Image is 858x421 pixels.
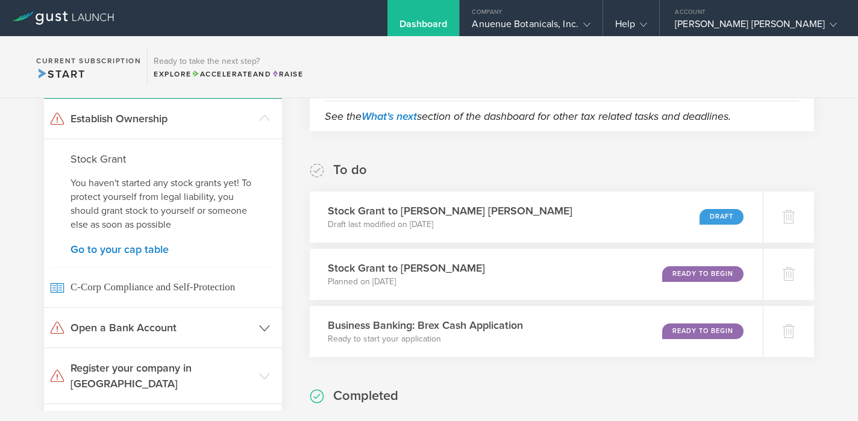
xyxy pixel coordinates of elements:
div: Ready to Begin [662,266,744,282]
p: Draft last modified on [DATE] [328,219,572,231]
p: Ready to start your application [328,333,523,345]
h4: Stock Grant [70,151,255,167]
h3: Open a Bank Account [70,320,253,335]
div: Ready to Begin [662,323,744,339]
h2: Current Subscription [36,57,141,64]
span: Raise [271,70,303,78]
span: Accelerate [192,70,253,78]
div: Ready to take the next step?ExploreAccelerateandRaise [147,48,309,86]
h2: To do [333,161,367,179]
h3: Establish Ownership [70,111,253,126]
h3: Business Banking: Brex Cash Application [328,317,523,333]
a: C-Corp Compliance and Self-Protection [44,267,282,307]
div: Draft [700,209,744,225]
div: Stock Grant to [PERSON_NAME] [PERSON_NAME]Draft last modified on [DATE]Draft [310,192,763,243]
em: See the section of the dashboard for other tax related tasks and deadlines. [325,110,731,123]
div: Explore [154,69,303,80]
h3: Ready to take the next step? [154,57,303,66]
h2: Completed [333,387,398,405]
h3: Stock Grant to [PERSON_NAME] [328,260,485,276]
div: Anuenue Botanicals, Inc. [472,18,590,36]
div: [PERSON_NAME] [PERSON_NAME] [675,18,837,36]
div: Stock Grant to [PERSON_NAME]Planned on [DATE]Ready to Begin [310,249,763,300]
h3: Register your company in [GEOGRAPHIC_DATA] [70,360,253,391]
a: Go to your cap table [70,244,255,255]
span: Start [36,67,85,81]
div: Dashboard [399,18,448,36]
span: and [192,70,272,78]
span: C-Corp Compliance and Self-Protection [50,267,276,307]
div: Business Banking: Brex Cash ApplicationReady to start your applicationReady to Begin [310,306,763,357]
div: Help [615,18,647,36]
p: You haven't started any stock grants yet! To protect yourself from legal liability, you should gr... [70,176,255,232]
a: What's next [362,110,417,123]
p: Planned on [DATE] [328,276,485,288]
h3: Stock Grant to [PERSON_NAME] [PERSON_NAME] [328,203,572,219]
